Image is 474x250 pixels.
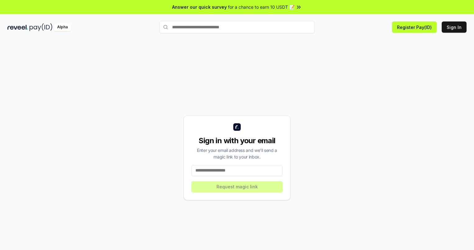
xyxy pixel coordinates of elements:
img: logo_small [233,123,241,131]
div: Alpha [54,23,71,31]
img: reveel_dark [7,23,28,31]
div: Enter your email address and we’ll send a magic link to your inbox. [191,147,283,160]
button: Register Pay(ID) [392,21,437,33]
span: for a chance to earn 10 USDT 📝 [228,4,294,10]
span: Answer our quick survey [172,4,227,10]
div: Sign in with your email [191,136,283,146]
img: pay_id [30,23,52,31]
button: Sign In [442,21,467,33]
